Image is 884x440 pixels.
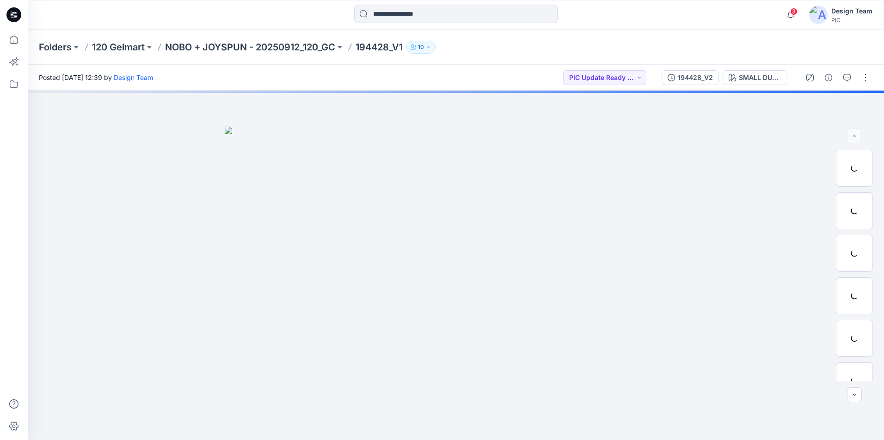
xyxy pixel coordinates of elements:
div: 194428_V2 [678,73,713,83]
img: avatar [809,6,828,24]
p: 194428_V1 [356,41,403,54]
div: Design Team [831,6,872,17]
span: Posted [DATE] 12:39 by [39,73,153,82]
img: eyJhbGciOiJIUzI1NiIsImtpZCI6IjAiLCJzbHQiOiJzZXMiLCJ0eXAiOiJKV1QifQ.eyJkYXRhIjp7InR5cGUiOiJzdG9yYW... [225,127,687,440]
span: 3 [790,8,798,15]
button: Details [821,70,836,85]
a: Design Team [114,73,153,81]
div: SMALL DUSTY V1_PLUM CANDY [739,73,781,83]
button: SMALL DUSTY V1_PLUM CANDY [723,70,787,85]
p: 10 [418,42,424,52]
a: NOBO + JOYSPUN - 20250912_120_GC [165,41,335,54]
a: 120 Gelmart [92,41,145,54]
a: Folders [39,41,72,54]
div: PIC [831,17,872,24]
button: 194428_V2 [662,70,719,85]
button: 10 [406,41,436,54]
